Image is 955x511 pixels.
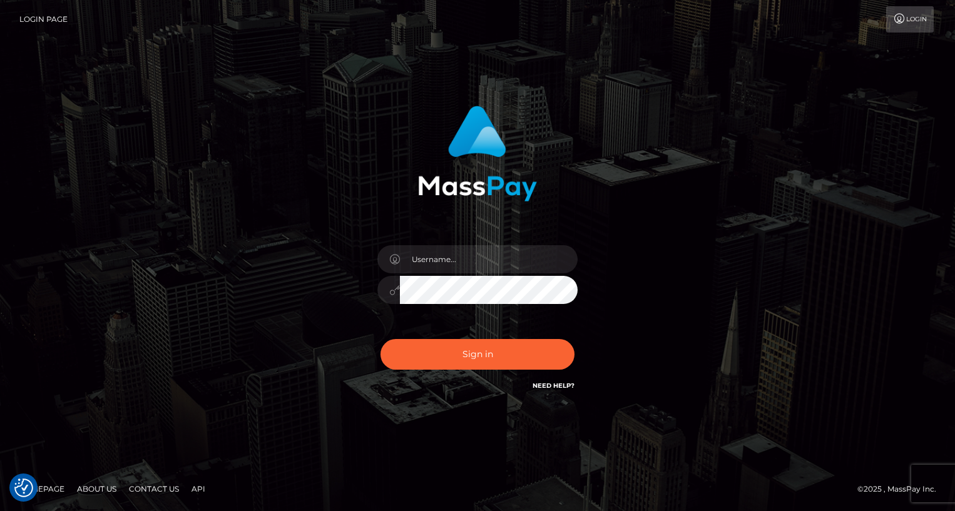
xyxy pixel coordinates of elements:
a: About Us [72,479,121,498]
a: Need Help? [533,382,575,390]
a: Homepage [14,479,69,498]
a: API [186,479,210,498]
a: Login [886,6,934,33]
a: Login Page [19,6,68,33]
input: Username... [400,245,578,273]
img: Revisit consent button [14,478,33,497]
a: Contact Us [124,479,184,498]
button: Consent Preferences [14,478,33,497]
div: © 2025 , MassPay Inc. [857,482,946,496]
button: Sign in [380,339,575,370]
img: MassPay Login [418,106,537,201]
